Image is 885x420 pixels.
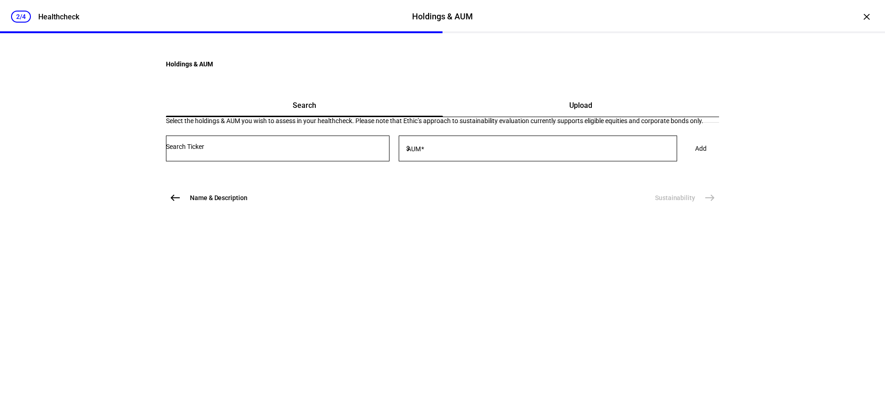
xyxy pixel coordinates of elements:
div: Holdings & AUM [412,11,473,23]
div: Select the holdings & AUM you wish to assess in your healthcheck. Please note that Ethic’s approa... [166,117,719,124]
button: Name & Description [166,189,253,207]
span: $ [406,145,410,152]
mat-label: AUM [407,145,421,153]
h4: Holdings & AUM [166,60,719,68]
span: Name & Description [190,193,248,202]
span: Upload [569,102,592,109]
div: × [859,9,874,24]
input: Number [166,143,389,150]
div: Healthcheck [38,12,79,21]
span: Search [293,102,316,109]
div: 2/4 [11,11,31,23]
mat-icon: west [170,192,181,203]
